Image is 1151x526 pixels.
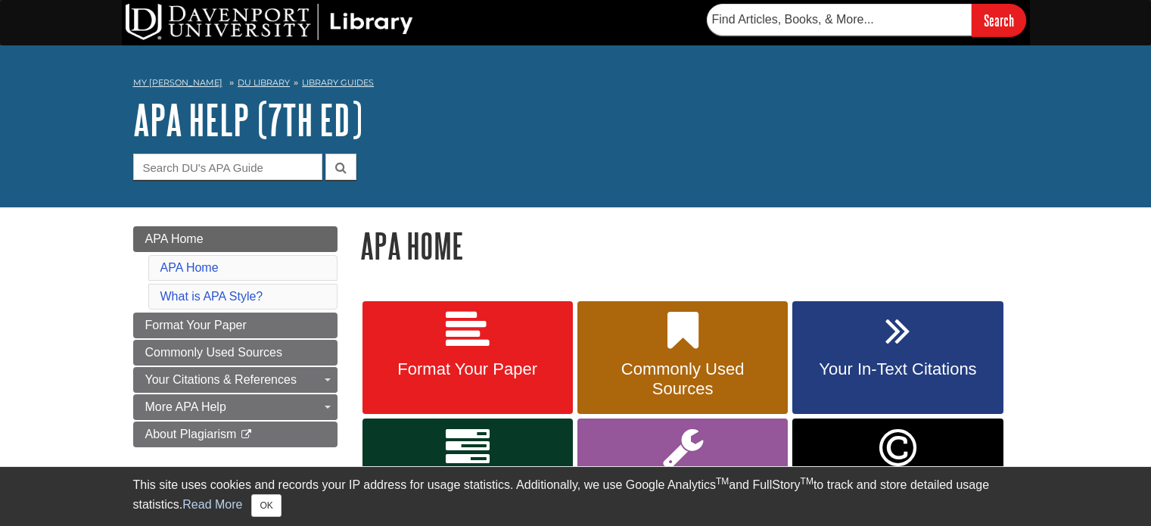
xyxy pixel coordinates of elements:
form: Searches DU Library's articles, books, and more [707,4,1026,36]
a: Library Guides [302,77,374,88]
nav: breadcrumb [133,73,1019,97]
div: This site uses cookies and records your IP address for usage statistics. Additionally, we use Goo... [133,476,1019,517]
button: Close [251,494,281,517]
a: About Plagiarism [133,422,338,447]
a: APA Home [160,261,219,274]
input: Search DU's APA Guide [133,154,322,180]
a: Format Your Paper [133,313,338,338]
span: Commonly Used Sources [145,346,282,359]
a: Format Your Paper [362,301,573,415]
span: More APA Help [145,400,226,413]
span: APA Home [145,232,204,245]
h1: APA Home [360,226,1019,265]
span: Commonly Used Sources [589,359,776,399]
span: About Plagiarism [145,428,237,440]
input: Find Articles, Books, & More... [707,4,972,36]
i: This link opens in a new window [240,430,253,440]
img: DU Library [126,4,413,40]
a: My [PERSON_NAME] [133,76,222,89]
a: Commonly Used Sources [133,340,338,366]
a: Your In-Text Citations [792,301,1003,415]
span: Format Your Paper [374,359,562,379]
span: Your Citations & References [145,373,297,386]
a: Read More [182,498,242,511]
a: More APA Help [133,394,338,420]
a: Commonly Used Sources [577,301,788,415]
a: DU Library [238,77,290,88]
sup: TM [716,476,729,487]
a: Your Citations & References [133,367,338,393]
span: Format Your Paper [145,319,247,331]
a: APA Help (7th Ed) [133,96,362,143]
input: Search [972,4,1026,36]
a: What is APA Style? [160,290,263,303]
span: Your In-Text Citations [804,359,991,379]
sup: TM [801,476,813,487]
a: APA Home [133,226,338,252]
